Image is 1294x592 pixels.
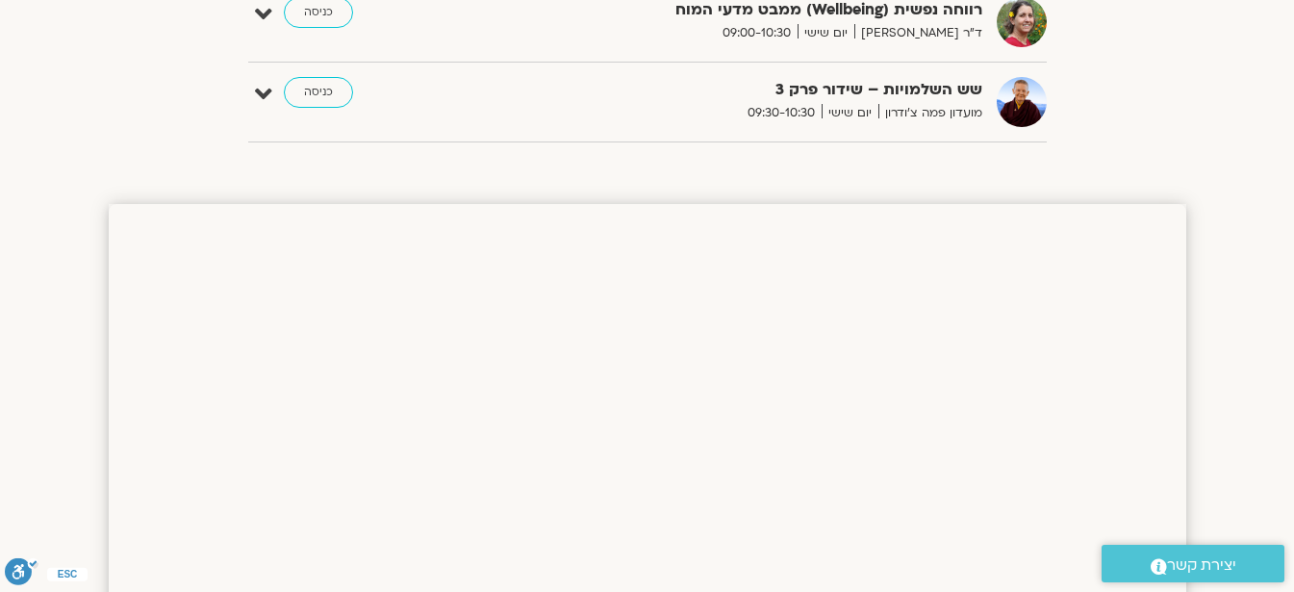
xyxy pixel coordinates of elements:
[1167,553,1236,579] span: יצירת קשר
[854,23,982,43] span: ד"ר [PERSON_NAME]
[284,77,353,108] a: כניסה
[716,23,798,43] span: 09:00-10:30
[511,77,982,103] strong: שש השלמויות – שידור פרק 3
[741,103,822,123] span: 09:30-10:30
[822,103,878,123] span: יום שישי
[878,103,982,123] span: מועדון פמה צ'ודרון
[1102,545,1284,582] a: יצירת קשר
[798,23,854,43] span: יום שישי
